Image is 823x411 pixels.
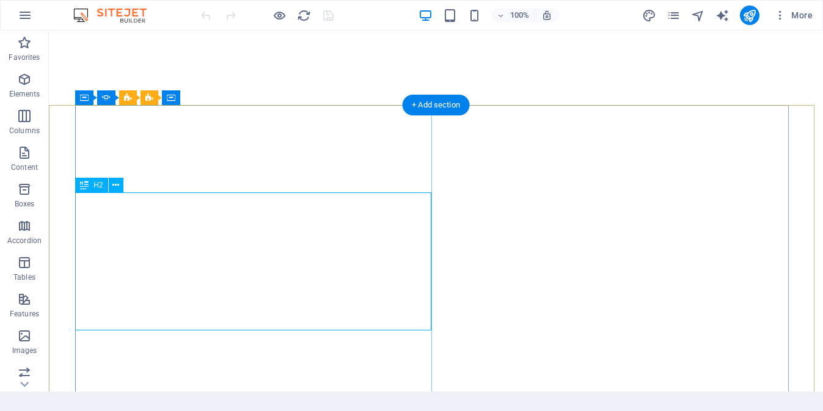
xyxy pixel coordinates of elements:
button: design [642,8,657,23]
button: reload [296,8,311,23]
button: publish [740,5,759,25]
i: Reload page [297,9,311,23]
button: pages [667,8,681,23]
i: AI Writer [715,9,730,23]
button: navigator [691,8,706,23]
i: Pages (Ctrl+Alt+S) [667,9,681,23]
span: H2 [93,181,103,189]
p: Images [12,346,37,355]
i: Navigator [691,9,705,23]
p: Features [10,309,39,319]
p: Columns [9,126,40,136]
i: Design (Ctrl+Alt+Y) [642,9,656,23]
p: Tables [13,272,35,282]
button: Click here to leave preview mode and continue editing [272,8,287,23]
p: Boxes [15,199,35,209]
p: Content [11,162,38,172]
p: Elements [9,89,40,99]
img: Editor Logo [70,8,162,23]
p: Favorites [9,53,40,62]
button: More [769,5,818,25]
h6: 100% [510,8,529,23]
div: + Add section [402,95,470,115]
p: Accordion [7,236,42,246]
button: text_generator [715,8,730,23]
i: Publish [742,9,756,23]
span: More [774,9,813,21]
button: 100% [491,8,535,23]
i: On resize automatically adjust zoom level to fit chosen device. [541,10,552,21]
